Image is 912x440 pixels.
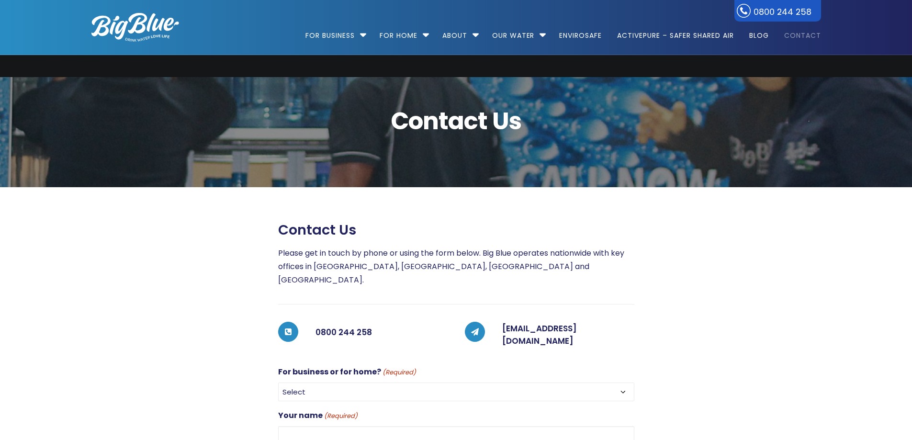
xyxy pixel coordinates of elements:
[278,409,358,422] label: Your name
[502,323,577,347] a: [EMAIL_ADDRESS][DOMAIN_NAME]
[91,13,179,42] img: logo
[278,222,356,238] span: Contact us
[278,365,416,379] label: For business or for home?
[91,109,821,133] span: Contact Us
[382,367,416,378] span: (Required)
[323,411,358,422] span: (Required)
[315,323,448,342] h5: 0800 244 258
[278,247,634,287] p: Please get in touch by phone or using the form below. Big Blue operates nationwide with key offic...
